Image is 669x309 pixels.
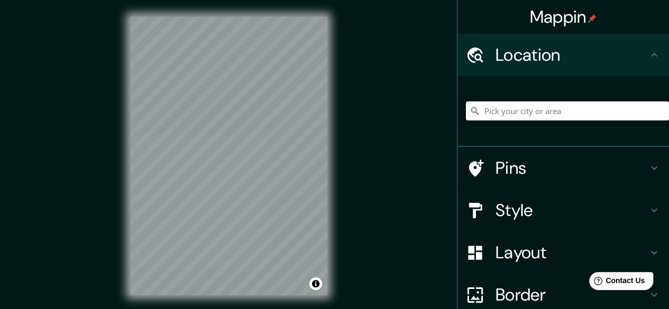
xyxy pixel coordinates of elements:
img: pin-icon.png [588,14,597,23]
div: Location [457,34,669,76]
h4: Border [496,284,648,305]
canvas: Map [130,17,327,295]
iframe: Help widget launcher [575,268,657,297]
h4: Location [496,44,648,65]
input: Pick your city or area [466,101,669,120]
h4: Style [496,200,648,221]
h4: Layout [496,242,648,263]
h4: Pins [496,157,648,179]
div: Pins [457,147,669,189]
button: Toggle attribution [309,277,322,290]
div: Style [457,189,669,231]
div: Layout [457,231,669,274]
h4: Mappin [530,6,597,27]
